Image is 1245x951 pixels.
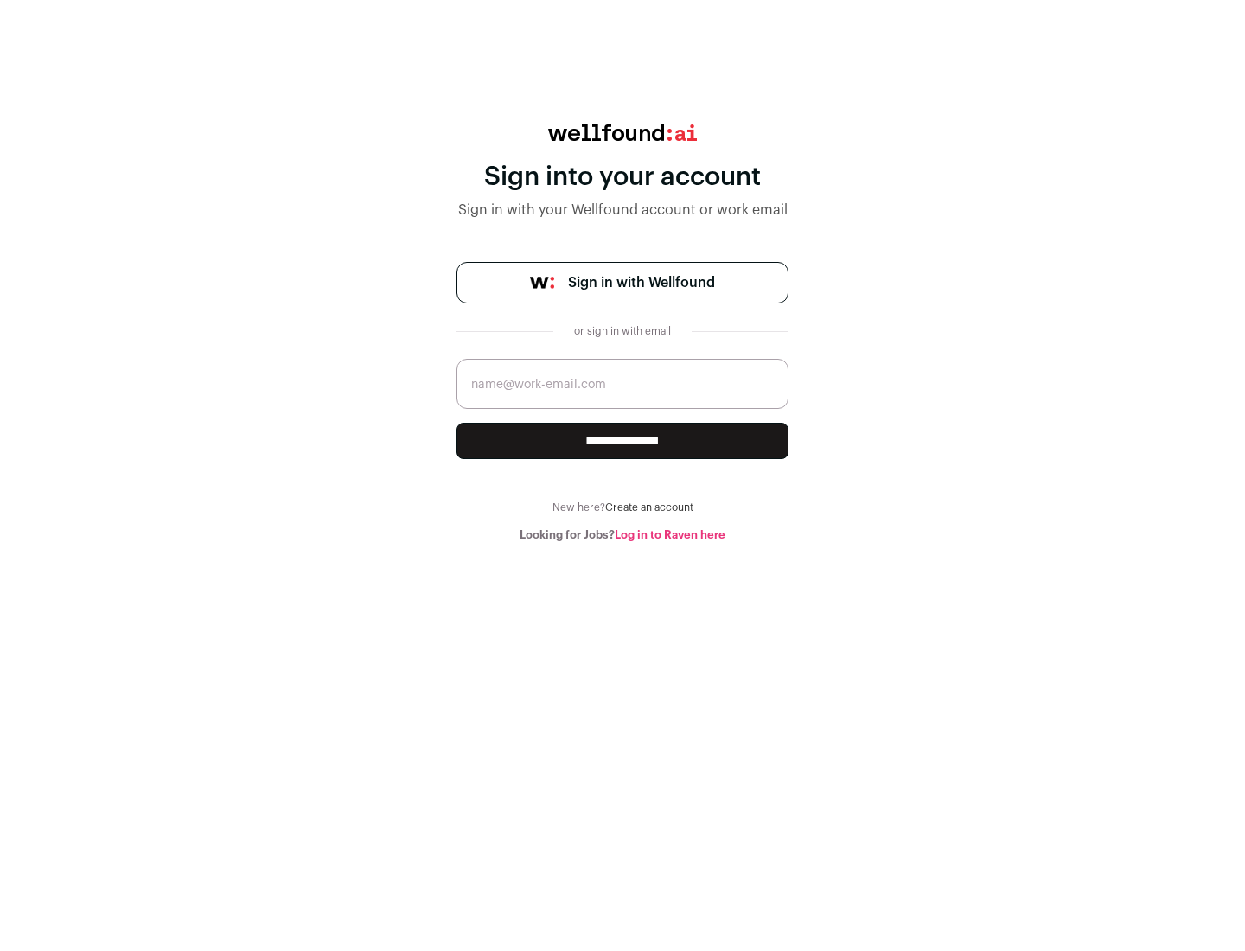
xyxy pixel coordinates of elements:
[456,528,788,542] div: Looking for Jobs?
[456,200,788,220] div: Sign in with your Wellfound account or work email
[456,262,788,303] a: Sign in with Wellfound
[456,359,788,409] input: name@work-email.com
[615,529,725,540] a: Log in to Raven here
[605,502,693,513] a: Create an account
[568,272,715,293] span: Sign in with Wellfound
[456,501,788,514] div: New here?
[548,124,697,141] img: wellfound:ai
[456,162,788,193] div: Sign into your account
[567,324,678,338] div: or sign in with email
[530,277,554,289] img: wellfound-symbol-flush-black-fb3c872781a75f747ccb3a119075da62bfe97bd399995f84a933054e44a575c4.png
